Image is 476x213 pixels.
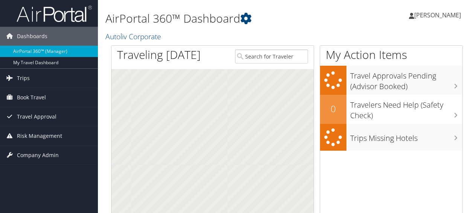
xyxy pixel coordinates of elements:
[17,27,47,46] span: Dashboards
[17,5,92,23] img: airportal-logo.png
[17,69,30,88] span: Trips
[350,67,462,92] h3: Travel Approvals Pending (Advisor Booked)
[409,4,468,26] a: [PERSON_NAME]
[17,107,56,126] span: Travel Approval
[320,102,346,115] h2: 0
[320,47,462,63] h1: My Action Items
[414,11,461,19] span: [PERSON_NAME]
[17,146,59,165] span: Company Admin
[17,88,46,107] span: Book Travel
[350,96,462,121] h3: Travelers Need Help (Safety Check)
[235,49,308,63] input: Search for Traveler
[105,31,163,42] a: Autoliv Corporate
[320,95,462,124] a: 0Travelers Need Help (Safety Check)
[320,66,462,95] a: Travel Approvals Pending (Advisor Booked)
[320,124,462,151] a: Trips Missing Hotels
[105,11,348,26] h1: AirPortal 360™ Dashboard
[17,127,62,145] span: Risk Management
[350,129,462,144] h3: Trips Missing Hotels
[117,47,201,63] h1: Traveling [DATE]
